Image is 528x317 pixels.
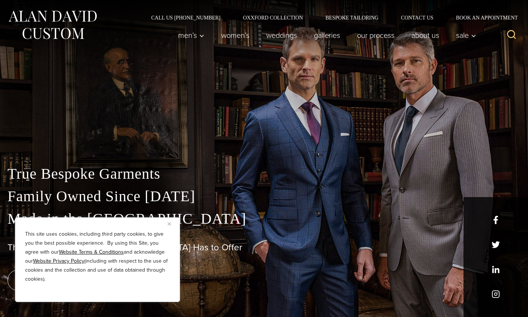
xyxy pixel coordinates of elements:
[170,28,480,43] nav: Primary Navigation
[140,15,232,20] a: Call Us [PHONE_NUMBER]
[213,28,258,43] a: Women’s
[456,31,476,39] span: Sale
[445,15,520,20] a: Book an Appointment
[232,15,314,20] a: Oxxford Collection
[390,15,445,20] a: Contact Us
[168,222,171,226] img: Close
[314,15,390,20] a: Bespoke Tailoring
[25,230,170,284] p: This site uses cookies, including third party cookies, to give you the best possible experience. ...
[403,28,448,43] a: About Us
[7,8,97,42] img: Alan David Custom
[178,31,204,39] span: Men’s
[33,257,84,265] a: Website Privacy Policy
[7,163,520,230] p: True Bespoke Garments Family Owned Since [DATE] Made in the [GEOGRAPHIC_DATA]
[140,15,520,20] nav: Secondary Navigation
[59,248,124,256] a: Website Terms & Conditions
[168,219,177,228] button: Close
[502,26,520,44] button: View Search Form
[7,242,520,253] h1: The Best Custom Suits [GEOGRAPHIC_DATA] Has to Offer
[306,28,349,43] a: Galleries
[349,28,403,43] a: Our Process
[7,270,112,291] a: book an appointment
[258,28,306,43] a: weddings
